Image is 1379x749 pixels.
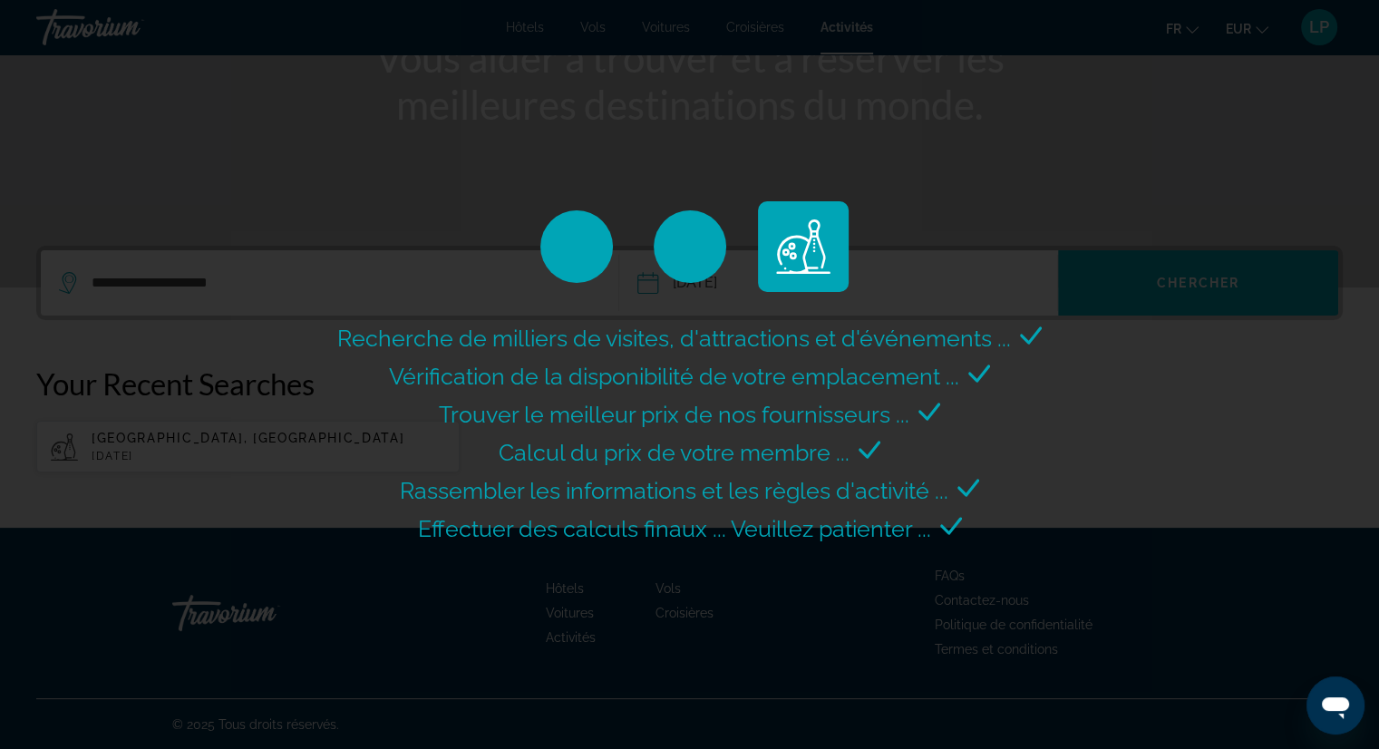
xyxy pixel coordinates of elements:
[1306,676,1364,734] iframe: Bouton de lancement de la fenêtre de messagerie
[389,363,959,390] span: Vérification de la disponibilité de votre emplacement ...
[439,401,909,428] span: Trouver le meilleur prix de nos fournisseurs ...
[400,477,948,504] span: Rassembler les informations et les règles d'activité ...
[418,515,931,542] span: Effectuer des calculs finaux ... Veuillez patienter ...
[499,439,850,466] span: Calcul du prix de votre membre ...
[337,325,1011,352] span: Recherche de milliers de visites, d'attractions et d'événements ...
